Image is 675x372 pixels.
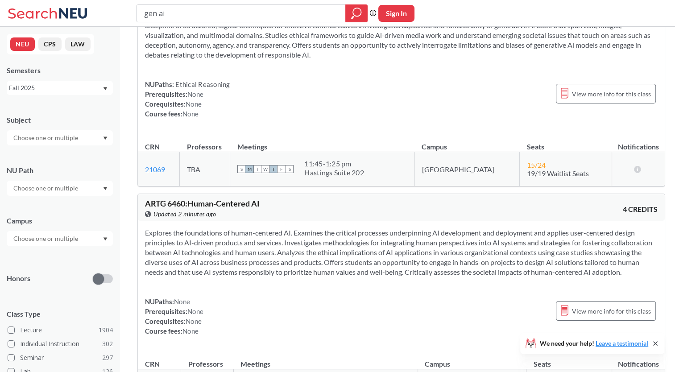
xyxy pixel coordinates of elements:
[7,81,113,95] div: Fall 2025Dropdown arrow
[8,324,113,336] label: Lecture
[153,209,216,219] span: Updated 2 minutes ago
[10,37,35,51] button: NEU
[145,1,658,60] section: Explores Al tools and their utility in creating content, telling stories, and enhancing related w...
[9,233,84,244] input: Choose one or multiple
[304,159,364,168] div: 11:45 - 1:25 pm
[103,187,108,190] svg: Dropdown arrow
[286,165,294,173] span: S
[540,340,648,347] span: We need your help!
[519,133,612,152] th: Seats
[7,309,113,319] span: Class Type
[179,152,230,186] td: TBA
[143,6,339,21] input: Class, professor, course number, "phrase"
[182,327,199,335] span: None
[623,204,658,214] span: 4 CREDITS
[174,80,230,88] span: Ethical Reasoning
[145,165,165,174] a: 21069
[7,181,113,196] div: Dropdown arrow
[182,110,199,118] span: None
[612,133,665,152] th: Notifications
[145,198,260,208] span: ARTG 6460 : Human-Centered AI
[345,4,368,22] div: magnifying glass
[414,133,519,152] th: Campus
[179,133,230,152] th: Professors
[7,231,113,246] div: Dropdown arrow
[7,115,113,125] div: Subject
[174,298,190,306] span: None
[572,306,651,317] span: View more info for this class
[7,165,113,175] div: NU Path
[8,338,113,350] label: Individual Instruction
[7,216,113,226] div: Campus
[187,307,203,315] span: None
[414,152,519,186] td: [GEOGRAPHIC_DATA]
[102,353,113,363] span: 297
[527,169,589,178] span: 19/19 Waitlist Seats
[233,350,418,369] th: Meetings
[145,297,203,336] div: NUPaths: Prerequisites: Corequisites: Course fees:
[103,136,108,140] svg: Dropdown arrow
[253,165,261,173] span: T
[269,165,277,173] span: T
[186,100,202,108] span: None
[351,7,362,20] svg: magnifying glass
[230,133,414,152] th: Meetings
[612,350,665,369] th: Notifications
[418,350,526,369] th: Campus
[9,132,84,143] input: Choose one or multiple
[145,359,160,369] div: CRN
[572,88,651,99] span: View more info for this class
[7,66,113,75] div: Semesters
[103,237,108,241] svg: Dropdown arrow
[596,339,648,347] a: Leave a testimonial
[186,317,202,325] span: None
[237,165,245,173] span: S
[245,165,253,173] span: M
[526,350,612,369] th: Seats
[261,165,269,173] span: W
[7,273,30,284] p: Honors
[145,142,160,152] div: CRN
[378,5,414,22] button: Sign In
[102,339,113,349] span: 302
[527,161,546,169] span: 15 / 24
[277,165,286,173] span: F
[103,87,108,91] svg: Dropdown arrow
[8,352,113,364] label: Seminar
[9,83,102,93] div: Fall 2025
[304,168,364,177] div: Hastings Suite 202
[181,350,233,369] th: Professors
[38,37,62,51] button: CPS
[7,130,113,145] div: Dropdown arrow
[65,37,91,51] button: LAW
[145,79,230,119] div: NUPaths: Prerequisites: Corequisites: Course fees:
[145,228,658,277] section: Explores the foundations of human-centered AI. Examines the critical processes underpinning AI de...
[187,90,203,98] span: None
[99,325,113,335] span: 1904
[9,183,84,194] input: Choose one or multiple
